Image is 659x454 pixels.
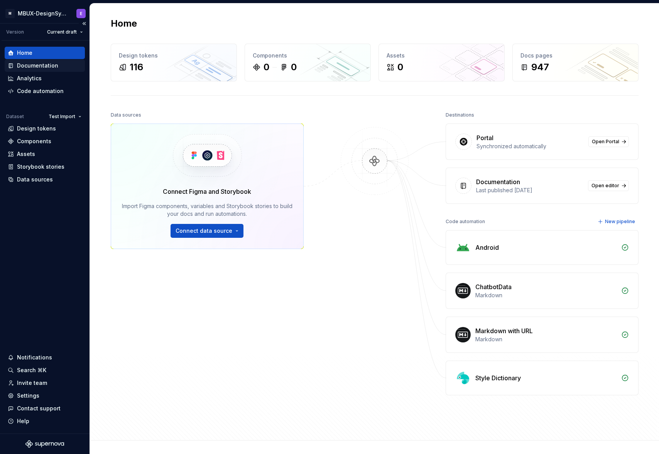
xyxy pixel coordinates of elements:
div: Markdown [475,335,617,343]
div: Home [17,49,32,57]
div: Storybook stories [17,163,64,171]
span: New pipeline [605,219,635,225]
div: Design tokens [119,52,229,59]
div: 947 [531,61,549,73]
div: Contact support [17,405,61,412]
div: Documentation [17,62,58,69]
button: MMBUX-DesignSystemE [2,5,88,22]
div: Code automation [446,216,485,227]
div: Markdown with URL [475,326,533,335]
div: Data sources [111,110,141,120]
div: Last published [DATE] [476,186,583,194]
a: Data sources [5,173,85,186]
span: Test Import [49,113,75,120]
div: Code automation [17,87,64,95]
div: Search ⌘K [17,366,46,374]
a: Code automation [5,85,85,97]
a: Settings [5,390,85,402]
span: Current draft [47,29,77,35]
div: Data sources [17,176,53,183]
div: MBUX-DesignSystem [18,10,67,17]
div: 116 [130,61,143,73]
div: M [5,9,15,18]
h2: Home [111,17,137,30]
a: Docs pages947 [512,44,639,81]
div: 0 [397,61,403,73]
a: Open Portal [588,136,629,147]
div: Notifications [17,354,52,361]
a: Assets [5,148,85,160]
a: Home [5,47,85,59]
span: Open editor [591,183,619,189]
div: Help [17,417,29,425]
div: Dataset [6,113,24,120]
div: Android [475,243,499,252]
a: Documentation [5,59,85,72]
div: 0 [264,61,269,73]
span: Open Portal [592,139,619,145]
a: Open editor [588,180,629,191]
a: Invite team [5,377,85,389]
div: Destinations [446,110,474,120]
div: Invite team [17,379,47,387]
div: Assets [387,52,497,59]
div: Markdown [475,291,617,299]
div: Components [253,52,363,59]
div: Assets [17,150,35,158]
svg: Supernova Logo [25,440,64,448]
button: Test Import [45,111,85,122]
button: Search ⌘K [5,364,85,376]
div: 0 [291,61,297,73]
div: Version [6,29,24,35]
button: Collapse sidebar [79,18,90,29]
button: Connect data source [171,224,243,238]
span: Connect data source [176,227,232,235]
div: Settings [17,392,39,400]
button: New pipeline [595,216,639,227]
a: Components00 [245,44,371,81]
a: Assets0 [379,44,505,81]
div: Design tokens [17,125,56,132]
button: Help [5,415,85,427]
div: Documentation [476,177,520,186]
button: Contact support [5,402,85,415]
div: E [80,10,82,17]
div: Docs pages [520,52,630,59]
a: Design tokens [5,122,85,135]
button: Current draft [44,27,86,37]
div: Components [17,137,51,145]
button: Notifications [5,351,85,364]
div: Portal [477,133,493,142]
a: Storybook stories [5,161,85,173]
div: Analytics [17,75,42,82]
div: Connect Figma and Storybook [163,187,251,196]
div: Import Figma components, variables and Storybook stories to build your docs and run automations. [122,202,292,218]
div: Style Dictionary [475,373,521,383]
a: Components [5,135,85,147]
div: ChatbotData [475,282,512,291]
a: Design tokens116 [111,44,237,81]
div: Synchronized automatically [477,142,584,150]
a: Analytics [5,72,85,85]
